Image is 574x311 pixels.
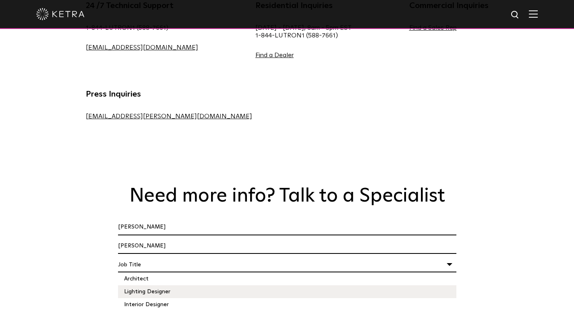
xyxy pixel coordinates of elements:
img: ketra-logo-2019-white [36,8,85,20]
img: search icon [510,10,520,20]
li: Architect [118,272,456,285]
h5: Press Inquiries [86,88,252,101]
a: Find a Dealer [255,52,294,58]
a: 1-844-LUTRON1 (588-7661) [255,32,338,39]
a: [EMAIL_ADDRESS][DOMAIN_NAME] [86,44,198,51]
p: [DATE] - [DATE], 8am - 5pm EST [255,24,352,39]
div: Job Title [118,257,456,272]
input: First Name [118,220,456,235]
h2: Need more info? Talk to a Specialist [116,185,458,208]
li: Lighting Designer [118,285,456,298]
li: Interior Designer [118,298,456,311]
input: Last Name [118,239,456,254]
a: [EMAIL_ADDRESS][PERSON_NAME][DOMAIN_NAME] [86,113,252,119]
img: Hamburger%20Nav.svg [529,10,538,18]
